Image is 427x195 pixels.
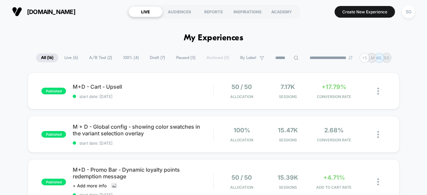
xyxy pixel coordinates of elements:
span: 100% [234,127,250,134]
span: 2.68% [324,127,344,134]
span: start date: [DATE] [73,141,213,146]
span: Paused ( 3 ) [171,53,200,62]
span: 100% ( 4 ) [118,53,144,62]
span: Allocation [230,185,253,190]
div: ACADEMY [265,6,299,17]
span: Draft ( 7 ) [145,53,170,62]
span: By Label [240,55,256,60]
img: close [377,88,379,95]
span: + Add more info [73,183,107,188]
span: All ( 16 ) [36,53,58,62]
h1: My Experiences [184,33,244,43]
button: [DOMAIN_NAME] [10,6,77,17]
span: 50 / 50 [232,83,252,90]
span: Sessions [267,138,309,142]
span: +17.79% [322,83,346,90]
span: Allocation [230,138,253,142]
span: M+D - Promo Bar - Dynamic loyalty points redemption message [73,166,213,180]
span: published [41,131,66,138]
div: REPORTS [196,6,231,17]
div: AUDIENCES [162,6,196,17]
span: CONVERSION RATE [313,94,355,99]
span: CONVERSION RATE [313,138,355,142]
span: Sessions [267,94,309,99]
span: 15.39k [278,174,298,181]
div: LIVE [128,6,162,17]
span: 15.47k [278,127,298,134]
span: [DOMAIN_NAME] [27,8,75,15]
p: LM [369,55,375,60]
img: close [377,178,379,185]
img: end [349,56,353,60]
span: published [41,179,66,185]
span: 50 / 50 [232,174,252,181]
p: WL [376,55,382,60]
span: ADD TO CART RATE [313,185,355,190]
div: INSPIRATIONS [231,6,265,17]
span: M+D - Cart - Upsell [73,83,213,90]
button: SG [400,5,417,19]
span: M + D - Global config - showing color swatches in the variant selection overlay [73,123,213,137]
span: start date: [DATE] [73,94,213,99]
div: + 5 [360,53,369,63]
span: Allocation [230,94,253,99]
img: Visually logo [12,7,22,17]
div: SG [402,5,415,18]
span: Live ( 6 ) [59,53,83,62]
span: published [41,88,66,94]
button: Create New Experience [335,6,395,18]
span: A/B Test ( 2 ) [84,53,117,62]
p: SG [384,55,389,60]
span: Sessions [267,185,309,190]
img: close [377,131,379,138]
span: +4.71% [323,174,345,181]
span: 7.17k [281,83,295,90]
